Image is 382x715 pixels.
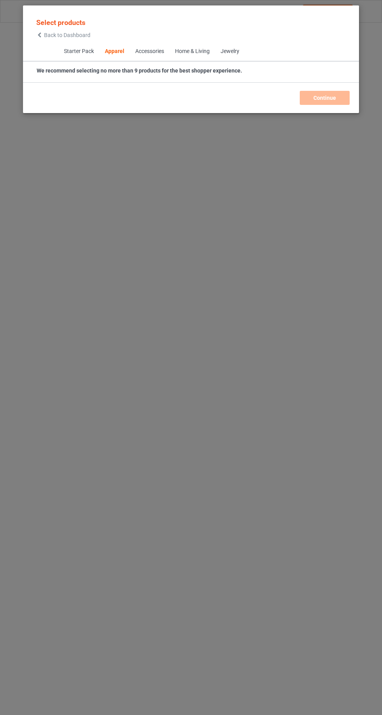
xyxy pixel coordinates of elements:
[58,42,99,61] span: Starter Pack
[44,32,90,38] span: Back to Dashboard
[175,48,209,55] div: Home & Living
[220,48,239,55] div: Jewelry
[135,48,164,55] div: Accessories
[37,67,242,74] strong: We recommend selecting no more than 9 products for the best shopper experience.
[36,18,85,27] span: Select products
[104,48,124,55] div: Apparel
